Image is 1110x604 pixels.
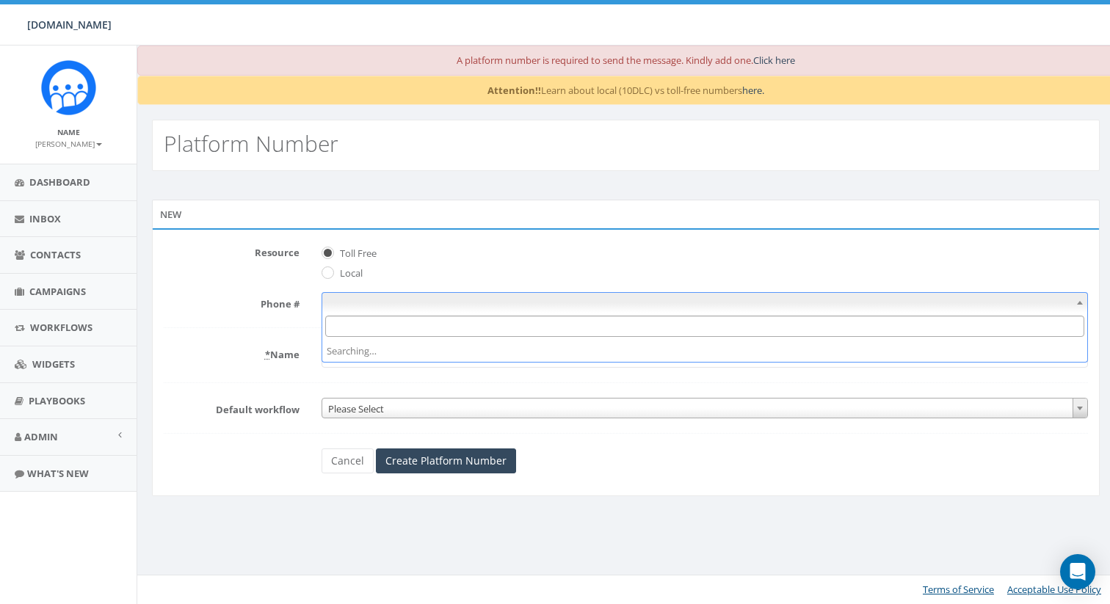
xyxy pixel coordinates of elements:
[487,84,541,97] strong: Attention!!
[336,266,363,281] label: Local
[1060,554,1095,589] div: Open Intercom Messenger
[336,247,377,261] label: Toll Free
[1007,583,1101,596] a: Acceptable Use Policy
[24,430,58,443] span: Admin
[164,131,338,156] h2: Platform Number
[153,241,311,260] label: Resource
[376,448,516,473] input: Create Platform Number
[322,340,1087,363] li: Searching…
[265,348,270,361] abbr: required
[29,285,86,298] span: Campaigns
[753,54,795,67] a: Click here
[923,583,994,596] a: Terms of Service
[322,398,1088,418] span: Please Select
[29,175,90,189] span: Dashboard
[152,200,1100,229] div: New
[35,139,102,149] small: [PERSON_NAME]
[27,18,112,32] span: [DOMAIN_NAME]
[29,394,85,407] span: Playbooks
[35,137,102,150] a: [PERSON_NAME]
[153,398,311,417] label: Default workflow
[153,343,311,362] label: Name
[30,248,81,261] span: Contacts
[27,467,89,480] span: What's New
[322,399,1087,419] span: Please Select
[41,60,96,115] img: Rally_Corp_Icon.png
[29,212,61,225] span: Inbox
[742,84,764,97] a: here.
[32,357,75,371] span: Widgets
[325,316,1084,337] input: Search
[30,321,92,334] span: Workflows
[57,127,80,137] small: Name
[153,292,311,311] label: Phone #
[322,448,374,473] a: Cancel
